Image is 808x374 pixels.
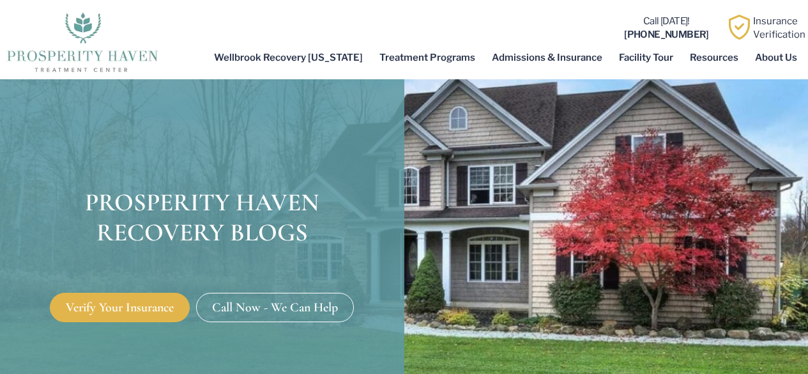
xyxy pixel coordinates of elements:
a: Verify Your Insurance [50,293,190,322]
img: The logo for Prosperity Haven Addiction Recovery Center. [3,9,162,73]
a: Treatment Programs [371,43,484,72]
img: Learn how Prosperity Haven, a verified substance abuse center can help you overcome your addiction [727,15,752,40]
a: Wellbrook Recovery [US_STATE] [206,43,371,72]
h1: PROSPERITY HAVEN RECOVERY BLOGS [6,188,398,248]
a: Resources [682,43,747,72]
a: About Us [747,43,805,72]
a: Facility Tour [611,43,682,72]
a: Admissions & Insurance [484,43,611,72]
span: Call Now - We Can Help [212,301,338,314]
a: Call Now - We Can Help [196,293,354,322]
a: Call [DATE]![PHONE_NUMBER] [624,15,709,40]
b: [PHONE_NUMBER] [624,29,709,40]
span: Verify Your Insurance [66,301,174,314]
a: InsuranceVerification [753,15,805,40]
